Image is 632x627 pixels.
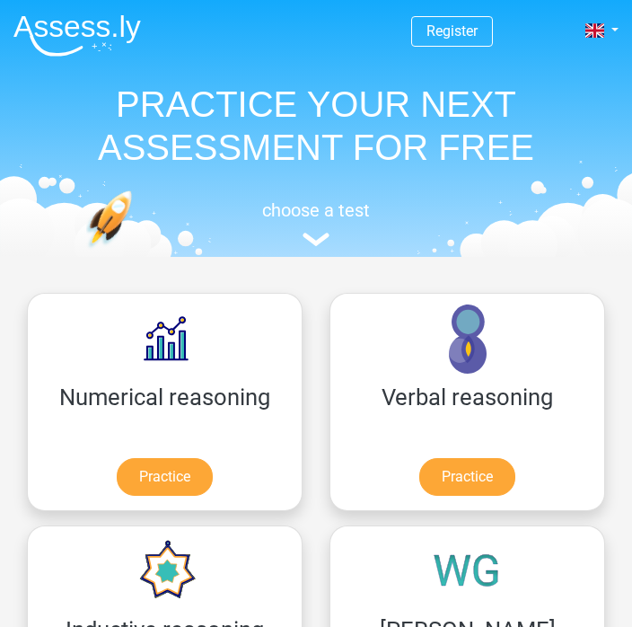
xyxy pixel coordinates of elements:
[419,458,515,496] a: Practice
[13,199,619,221] h5: choose a test
[303,233,329,246] img: assessment
[86,190,183,310] img: practice
[13,199,619,247] a: choose a test
[426,22,478,40] a: Register
[13,83,619,169] h1: PRACTICE YOUR NEXT ASSESSMENT FOR FREE
[117,458,213,496] a: Practice
[13,14,141,57] img: Assessly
